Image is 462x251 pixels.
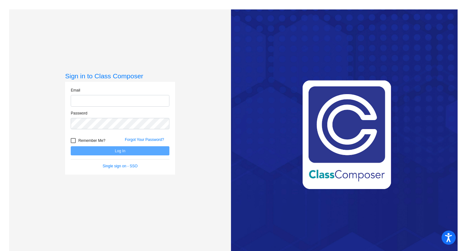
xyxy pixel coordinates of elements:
label: Email [71,87,80,93]
h3: Sign in to Class Composer [65,72,175,80]
a: Forgot Your Password? [125,137,164,142]
button: Log In [71,146,169,155]
label: Password [71,110,87,116]
a: Single sign on - SSO [103,164,138,168]
span: Remember Me? [78,137,105,144]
